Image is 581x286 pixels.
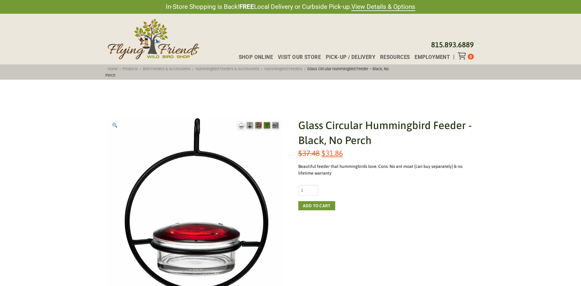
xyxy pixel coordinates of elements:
span: Visit Our Store [278,55,321,60]
img: Flying Friends Wild Bird Shop Logo [107,19,199,60]
a: Shop Online [234,55,273,60]
button: Add to cart [298,201,335,210]
span: Shop Online [239,55,273,60]
a: View full-screen image gallery [107,118,122,132]
strong: FREE [239,3,254,10]
div: Toggle Off Canvas Content [458,52,468,60]
a: Employment [410,55,450,60]
a: 815.893.6889 [431,41,474,49]
span: Employment [415,55,450,60]
span: $ [298,149,302,157]
img: Glass Circular Hummingbird Feeder - Black, No Perch - Image 4 [264,122,270,129]
a: Home [105,67,120,71]
a: View Details & Options [351,3,415,11]
bdi: 37.48 [298,149,320,157]
img: 🔍 [112,123,117,128]
img: Glass Circular Hummingbird Feeder - Black, No Perch - Image 3 [255,122,262,129]
a: Products [121,67,140,71]
span: 0 [470,54,472,59]
a: Hummingbird Feeders & Accessories [193,67,261,71]
a: Pick-up / Delivery [321,55,375,60]
input: Product quantity [298,185,318,195]
a: Hummingbird Feeders [262,67,304,71]
img: Glass Circular Hummingbird Feeder - Black, No Perch - Image 5 [272,122,279,129]
span: Pick-up / Delivery [326,55,376,60]
a: Resources [375,55,410,60]
span: : : : : : [105,67,389,78]
a: Visit Our Store [273,55,321,60]
a: Bird Feeders & Accessories [141,67,193,71]
span: $ [321,149,325,157]
span: Resources [380,55,410,60]
img: Glass Circular Hummingbird Feeder - Black, No Perch [238,122,245,129]
img: Glass Circular Hummingbird Feeder - Black, No Perch - Image 2 [247,122,253,129]
h1: Glass Circular Hummingbird Feeder - Black, No Perch [298,118,474,148]
bdi: 31.86 [321,149,343,157]
div: Beautiful feeder that hummingbirds love. Cons: No ant moat (can buy separately) & no lifetime war... [298,163,474,177]
span: In-Store Shopping is Back! Local Delivery or Curbside Pick-up. [166,2,415,11]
